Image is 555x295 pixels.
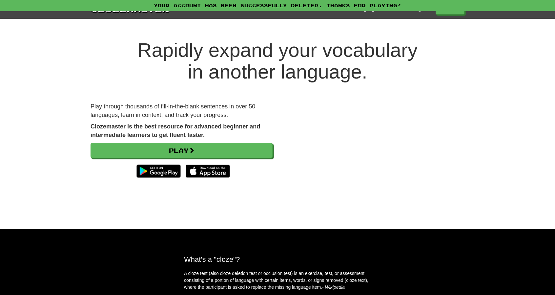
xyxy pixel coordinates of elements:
strong: Clozemaster is the best resource for advanced beginner and intermediate learners to get fluent fa... [91,123,260,138]
img: Download_on_the_App_Store_Badge_US-UK_135x40-25178aeef6eb6b83b96f5f2d004eda3bffbb37122de64afbaef7... [186,165,230,178]
img: Get it on Google Play [133,161,184,181]
p: A cloze test (also cloze deletion test or occlusion test) is an exercise, test, or assessment con... [184,270,371,291]
a: Play [91,143,273,158]
h2: What's a "cloze"? [184,255,371,263]
p: Play through thousands of fill-in-the-blank sentences in over 50 languages, learn in context, and... [91,102,273,119]
em: - Wikipedia [322,284,345,290]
